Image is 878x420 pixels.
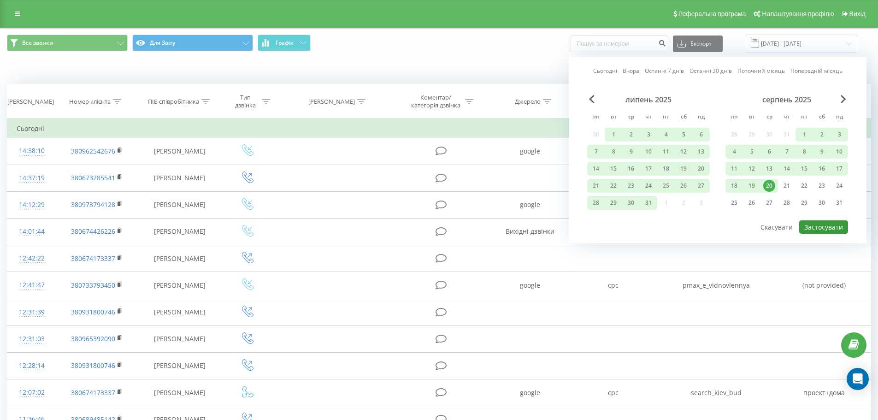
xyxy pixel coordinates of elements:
div: 29 [798,197,810,209]
div: 21 [590,180,602,192]
td: [PERSON_NAME] [137,191,223,218]
div: пн 14 лип 2025 р. [587,162,605,176]
div: 15 [607,163,619,175]
abbr: субота [677,111,690,124]
div: 24 [642,180,654,192]
div: пт 1 серп 2025 р. [796,128,813,142]
div: чт 24 лип 2025 р. [640,179,657,193]
div: сб 23 серп 2025 р. [813,179,831,193]
div: пт 22 серп 2025 р. [796,179,813,193]
a: 380962542676 [71,147,115,155]
a: Останні 7 днів [645,66,684,75]
a: 380733793450 [71,281,115,290]
div: чт 10 лип 2025 р. [640,145,657,159]
div: 7 [781,146,793,158]
div: 1 [798,129,810,141]
div: 10 [642,146,654,158]
div: 14:38:10 [17,142,47,160]
div: 27 [695,180,707,192]
div: 14:12:29 [17,196,47,214]
div: 12:31:03 [17,330,47,348]
div: чт 21 серп 2025 р. [778,179,796,193]
span: Графік [276,40,294,46]
div: ср 16 лип 2025 р. [622,162,640,176]
div: нд 10 серп 2025 р. [831,145,848,159]
div: пт 29 серп 2025 р. [796,196,813,210]
div: нд 20 лип 2025 р. [692,162,710,176]
div: ср 2 лип 2025 р. [622,128,640,142]
div: 4 [660,129,672,141]
div: пт 11 лип 2025 р. [657,145,675,159]
div: 19 [678,163,689,175]
div: 25 [660,180,672,192]
div: ср 20 серп 2025 р. [760,179,778,193]
span: Все звонки [22,39,53,47]
div: Тип дзвінка [231,94,259,109]
button: Все звонки [7,35,128,51]
div: сб 16 серп 2025 р. [813,162,831,176]
input: Пошук за номером [571,35,668,52]
td: cpc [572,272,655,299]
abbr: неділя [832,111,846,124]
div: 8 [798,146,810,158]
a: Вчора [623,66,639,75]
div: 25 [728,197,740,209]
abbr: середа [624,111,638,124]
div: 22 [798,180,810,192]
span: Previous Month [589,95,595,103]
div: пн 7 лип 2025 р. [587,145,605,159]
div: 14 [590,163,602,175]
td: google [488,138,572,165]
div: 12 [678,146,689,158]
div: 5 [746,146,758,158]
div: 8 [607,146,619,158]
div: 31 [642,197,654,209]
div: 11 [728,163,740,175]
div: 14 [781,163,793,175]
div: нд 24 серп 2025 р. [831,179,848,193]
div: 23 [816,180,828,192]
div: пт 8 серп 2025 р. [796,145,813,159]
div: чт 17 лип 2025 р. [640,162,657,176]
a: 380673285541 [71,173,115,182]
div: 5 [678,129,689,141]
div: 2 [816,129,828,141]
div: вт 26 серп 2025 р. [743,196,760,210]
div: 28 [781,197,793,209]
td: google [488,191,572,218]
div: 20 [695,163,707,175]
div: нд 3 серп 2025 р. [831,128,848,142]
td: [PERSON_NAME] [137,379,223,406]
a: 380931800746 [71,361,115,370]
div: Джерело [515,98,541,106]
span: Вихід [849,10,866,18]
div: нд 17 серп 2025 р. [831,162,848,176]
td: [PERSON_NAME] [137,138,223,165]
td: (not provided) [778,272,871,299]
div: сб 5 лип 2025 р. [675,128,692,142]
div: 7 [590,146,602,158]
div: 6 [695,129,707,141]
abbr: середа [762,111,776,124]
div: ср 13 серп 2025 р. [760,162,778,176]
div: 6 [763,146,775,158]
div: 2 [625,129,637,141]
td: cpc [572,379,655,406]
div: 9 [625,146,637,158]
div: 15 [798,163,810,175]
div: 14:37:19 [17,169,47,187]
div: вт 19 серп 2025 р. [743,179,760,193]
td: search_kiev_bud [655,379,778,406]
a: 380965392090 [71,334,115,343]
div: пн 4 серп 2025 р. [725,145,743,159]
div: 26 [746,197,758,209]
td: [PERSON_NAME] [137,245,223,272]
div: 12:28:14 [17,357,47,375]
div: 20 [763,180,775,192]
div: липень 2025 [587,95,710,104]
a: Попередній місяць [790,66,843,75]
div: ср 9 лип 2025 р. [622,145,640,159]
div: вт 5 серп 2025 р. [743,145,760,159]
div: вт 22 лип 2025 р. [605,179,622,193]
abbr: вівторок [745,111,759,124]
